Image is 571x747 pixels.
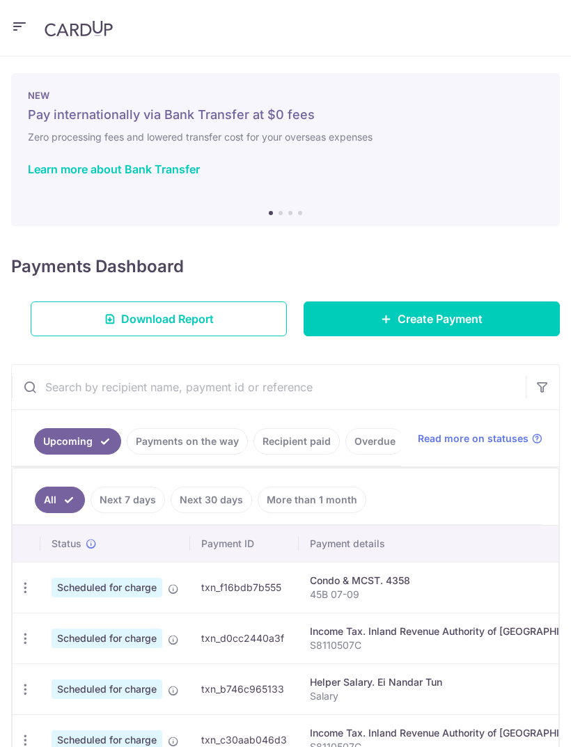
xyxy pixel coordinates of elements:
a: Upcoming [34,428,121,455]
h4: Payments Dashboard [11,254,184,279]
th: Payment ID [190,526,299,562]
a: Create Payment [304,301,560,336]
td: txn_f16bdb7b555 [190,562,299,613]
span: Download Report [121,310,214,327]
span: Read more on statuses [418,432,529,446]
td: txn_b746c965133 [190,663,299,714]
span: Scheduled for charge [52,679,162,699]
span: Create Payment [398,310,483,327]
a: All [35,487,85,513]
span: Status [52,537,81,551]
img: CardUp [45,20,113,37]
a: Recipient paid [253,428,340,455]
h5: Pay internationally via Bank Transfer at $0 fees [28,107,543,123]
a: Download Report [31,301,287,336]
p: NEW [28,90,543,101]
a: Learn more about Bank Transfer [28,162,200,176]
span: Scheduled for charge [52,629,162,648]
a: Overdue [345,428,405,455]
a: Next 30 days [171,487,252,513]
a: Read more on statuses [418,432,542,446]
td: txn_d0cc2440a3f [190,613,299,663]
input: Search by recipient name, payment id or reference [12,365,526,409]
a: More than 1 month [258,487,366,513]
h6: Zero processing fees and lowered transfer cost for your overseas expenses [28,129,543,146]
a: Payments on the way [127,428,248,455]
span: Scheduled for charge [52,578,162,597]
a: Next 7 days [91,487,165,513]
